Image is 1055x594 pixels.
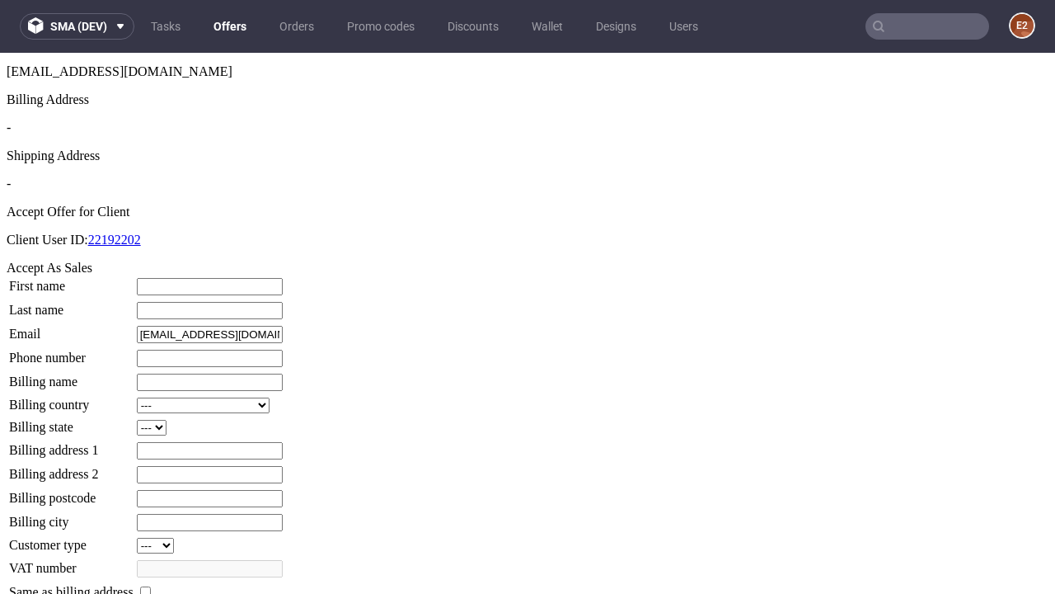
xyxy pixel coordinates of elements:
[7,152,1048,167] div: Accept Offer for Client
[8,272,134,291] td: Email
[7,124,11,138] span: -
[8,412,134,431] td: Billing address 2
[8,320,134,339] td: Billing name
[204,13,256,40] a: Offers
[8,366,134,384] td: Billing state
[7,96,1048,111] div: Shipping Address
[8,248,134,267] td: Last name
[586,13,646,40] a: Designs
[7,180,1048,195] p: Client User ID:
[8,224,134,243] td: First name
[20,13,134,40] button: sma (dev)
[1010,14,1034,37] figcaption: e2
[659,13,708,40] a: Users
[7,68,11,82] span: -
[8,507,134,526] td: VAT number
[88,180,141,194] a: 22192202
[8,344,134,361] td: Billing country
[7,40,1048,54] div: Billing Address
[7,208,1048,223] div: Accept As Sales
[50,21,107,32] span: sma (dev)
[337,13,424,40] a: Promo codes
[8,460,134,479] td: Billing city
[8,436,134,455] td: Billing postcode
[8,296,134,315] td: Phone number
[438,13,509,40] a: Discounts
[7,12,232,26] span: [EMAIL_ADDRESS][DOMAIN_NAME]
[141,13,190,40] a: Tasks
[8,484,134,502] td: Customer type
[270,13,324,40] a: Orders
[522,13,573,40] a: Wallet
[8,530,134,549] td: Same as billing address
[8,389,134,408] td: Billing address 1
